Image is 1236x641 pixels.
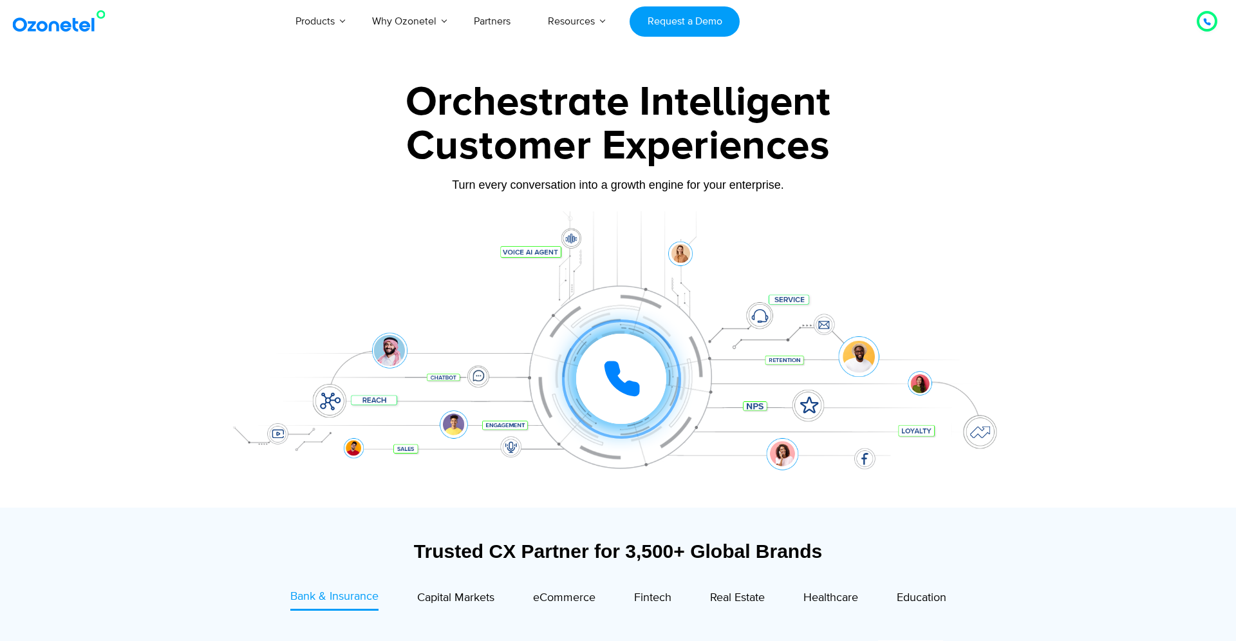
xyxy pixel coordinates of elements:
[216,178,1020,192] div: Turn every conversation into a growth engine for your enterprise.
[222,540,1014,562] div: Trusted CX Partner for 3,500+ Global Brands
[417,591,494,605] span: Capital Markets
[216,82,1020,123] div: Orchestrate Intelligent
[216,115,1020,177] div: Customer Experiences
[290,589,379,604] span: Bank & Insurance
[803,588,858,611] a: Healthcare
[634,591,671,605] span: Fintech
[710,591,765,605] span: Real Estate
[710,588,765,611] a: Real Estate
[533,591,595,605] span: eCommerce
[630,6,740,37] a: Request a Demo
[803,591,858,605] span: Healthcare
[533,588,595,611] a: eCommerce
[290,588,379,611] a: Bank & Insurance
[897,591,946,605] span: Education
[417,588,494,611] a: Capital Markets
[634,588,671,611] a: Fintech
[897,588,946,611] a: Education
